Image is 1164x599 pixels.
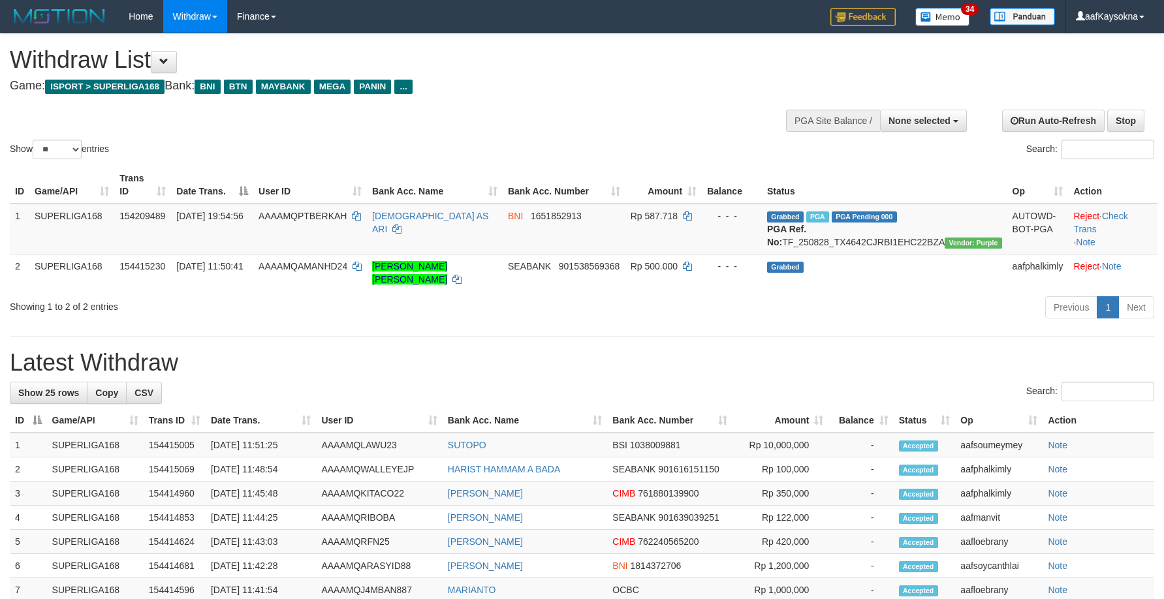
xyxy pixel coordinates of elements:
[889,115,951,126] span: None selected
[767,211,804,223] span: Grabbed
[144,433,206,457] td: 154415005
[732,408,828,433] th: Amount: activate to sort column ascending
[206,554,316,578] td: [DATE] 11:42:28
[955,482,1043,506] td: aafphalkimly
[1107,110,1144,132] a: Stop
[828,506,893,530] td: -
[206,433,316,457] td: [DATE] 11:51:25
[1068,166,1157,204] th: Action
[732,530,828,554] td: Rp 420,000
[316,433,442,457] td: AAAAMQLAWU23
[828,408,893,433] th: Balance: activate to sort column ascending
[47,482,144,506] td: SUPERLIGA168
[224,80,253,94] span: BTN
[144,530,206,554] td: 154414624
[955,530,1043,554] td: aafloebrany
[732,457,828,482] td: Rp 100,000
[828,482,893,506] td: -
[29,166,114,204] th: Game/API: activate to sort column ascending
[10,47,763,73] h1: Withdraw List
[448,585,496,595] a: MARIANTO
[1097,296,1119,318] a: 1
[1002,110,1105,132] a: Run Auto-Refresh
[1062,140,1154,159] input: Search:
[612,561,627,571] span: BNI
[612,488,635,499] span: CIMB
[1026,140,1154,159] label: Search:
[732,482,828,506] td: Rp 350,000
[702,166,762,204] th: Balance
[253,166,367,204] th: User ID: activate to sort column ascending
[10,482,47,506] td: 3
[1048,585,1067,595] a: Note
[316,482,442,506] td: AAAAMQKITACO22
[144,482,206,506] td: 154414960
[1073,261,1099,271] a: Reject
[10,506,47,530] td: 4
[830,8,896,26] img: Feedback.jpg
[1007,204,1069,254] td: AUTOWD-BOT-PGA
[1048,464,1067,474] a: Note
[1118,296,1154,318] a: Next
[806,211,829,223] span: Marked by aafchhiseyha
[354,80,391,94] span: PANIN
[114,166,171,204] th: Trans ID: activate to sort column ascending
[448,536,523,547] a: [PERSON_NAME]
[171,166,253,204] th: Date Trans.: activate to sort column descending
[658,464,719,474] span: Copy 901616151150 to clipboard
[29,204,114,254] td: SUPERLIGA168
[144,457,206,482] td: 154415069
[1045,296,1097,318] a: Previous
[899,561,938,572] span: Accepted
[955,554,1043,578] td: aafsoycanthlai
[10,7,109,26] img: MOTION_logo.png
[503,166,625,204] th: Bank Acc. Number: activate to sort column ascending
[1048,512,1067,523] a: Note
[448,464,560,474] a: HARIST HAMMAM A BADA
[126,382,162,404] a: CSV
[10,530,47,554] td: 5
[828,530,893,554] td: -
[144,554,206,578] td: 154414681
[259,211,347,221] span: AAAAMQPTBERKAH
[508,261,551,271] span: SEABANK
[732,554,828,578] td: Rp 1,200,000
[195,80,220,94] span: BNI
[1068,254,1157,291] td: ·
[144,408,206,433] th: Trans ID: activate to sort column ascending
[10,350,1154,376] h1: Latest Withdraw
[1007,254,1069,291] td: aafphalkimly
[658,512,719,523] span: Copy 901639039251 to clipboard
[176,211,243,221] span: [DATE] 19:54:56
[259,261,347,271] span: AAAAMQAMANHD24
[1007,166,1069,204] th: Op: activate to sort column ascending
[899,513,938,524] span: Accepted
[612,512,655,523] span: SEABANK
[638,488,699,499] span: Copy 761880139900 to clipboard
[316,554,442,578] td: AAAAMQARASYID88
[316,408,442,433] th: User ID: activate to sort column ascending
[1048,488,1067,499] a: Note
[899,537,938,548] span: Accepted
[899,585,938,596] span: Accepted
[732,506,828,530] td: Rp 122,000
[448,440,486,450] a: SUTOPO
[10,140,109,159] label: Show entries
[1102,261,1122,271] a: Note
[367,166,503,204] th: Bank Acc. Name: activate to sort column ascending
[828,457,893,482] td: -
[448,512,523,523] a: [PERSON_NAME]
[443,408,607,433] th: Bank Acc. Name: activate to sort column ascending
[1068,204,1157,254] td: · ·
[612,585,638,595] span: OCBC
[47,433,144,457] td: SUPERLIGA168
[631,211,678,221] span: Rp 587.718
[625,166,702,204] th: Amount: activate to sort column ascending
[448,561,523,571] a: [PERSON_NAME]
[10,382,87,404] a: Show 25 rows
[1073,211,1127,234] a: Check Trans
[732,433,828,457] td: Rp 10,000,000
[1048,561,1067,571] a: Note
[894,408,956,433] th: Status: activate to sort column ascending
[832,211,897,223] span: PGA Pending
